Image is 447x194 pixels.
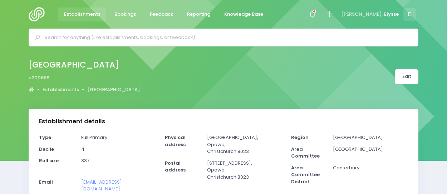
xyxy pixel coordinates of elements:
[291,134,309,141] strong: Region
[333,134,408,141] p: [GEOGRAPHIC_DATA]
[341,11,383,18] span: [PERSON_NAME],
[81,179,122,193] a: [EMAIL_ADDRESS][DOMAIN_NAME]
[81,157,156,164] p: 337
[81,134,156,141] p: Full Primary
[165,134,186,148] strong: Physical address
[384,11,399,18] span: Elysse
[144,8,179,21] a: Feedback
[39,146,54,153] strong: Decile
[43,86,79,93] a: Establishments
[181,8,216,21] a: Reporting
[29,7,49,21] img: Logo
[45,32,408,43] input: Search for anything (like establishments, bookings, or feedback)
[39,157,59,164] strong: Roll size
[333,146,408,153] p: [GEOGRAPHIC_DATA]
[64,11,100,18] span: Establishments
[207,134,282,155] p: [GEOGRAPHIC_DATA], Opawa, Christchurch 8023
[291,146,320,160] strong: Area Committee
[39,179,53,185] strong: Email
[333,164,408,171] p: Canterbury
[29,74,49,81] span: e200698
[39,118,105,125] h3: Establishment details
[29,60,134,70] h2: [GEOGRAPHIC_DATA]
[165,160,186,174] strong: Postal address
[207,160,282,181] p: [STREET_ADDRESS], Opawa, Christchurch 8023
[187,11,210,18] span: Reporting
[395,69,418,84] a: Edit
[58,8,106,21] a: Establishments
[291,164,320,185] strong: Area Committee District
[39,134,51,141] strong: Type
[108,8,142,21] a: Bookings
[218,8,269,21] a: Knowledge Base
[403,8,416,21] span: E
[87,86,140,93] a: [GEOGRAPHIC_DATA]
[150,11,173,18] span: Feedback
[224,11,263,18] span: Knowledge Base
[114,11,136,18] span: Bookings
[81,146,156,153] p: 4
